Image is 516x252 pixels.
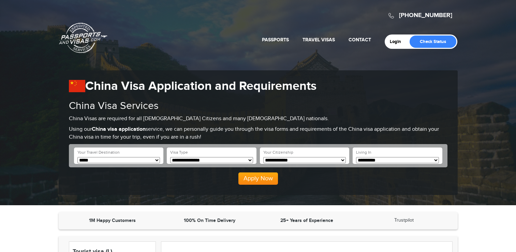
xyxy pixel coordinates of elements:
[170,150,188,155] label: Visa Type
[69,79,447,94] h1: China Visa Application and Requirements
[399,12,452,19] a: [PHONE_NUMBER]
[89,218,136,223] strong: 1M Happy Customers
[349,37,371,43] a: Contact
[356,150,371,155] label: Living In
[263,150,293,155] label: Your Citizenship
[303,37,335,43] a: Travel Visas
[390,39,406,44] a: Login
[69,115,447,123] p: China Visas are required for all [DEMOGRAPHIC_DATA] Citizens and many [DEMOGRAPHIC_DATA] nationals.
[280,218,333,223] strong: 25+ Years of Experience
[262,37,289,43] a: Passports
[184,218,235,223] strong: 100% On Time Delivery
[59,23,107,53] a: Passports & [DOMAIN_NAME]
[238,172,278,185] button: Apply Now
[394,218,414,223] a: Trustpilot
[410,36,456,48] a: Check Status
[69,126,447,141] p: Using our service, we can personally guide you through the visa forms and requirements of the Chi...
[77,150,120,155] label: Your Travel Destination
[69,100,447,112] h2: China Visa Services
[92,126,146,132] strong: China visa application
